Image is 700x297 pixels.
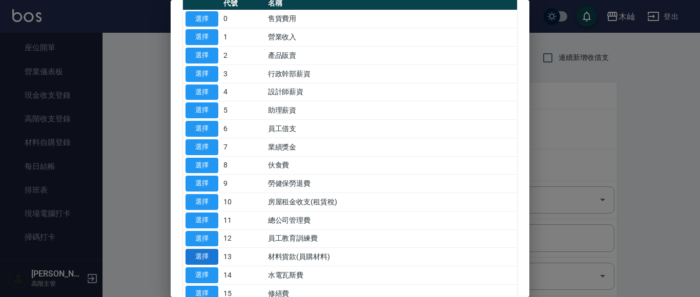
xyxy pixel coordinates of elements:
td: 勞健保勞退費 [265,175,517,193]
td: 助理薪資 [265,101,517,120]
button: 選擇 [186,267,218,283]
td: 房屋租金收支(租賃稅) [265,193,517,211]
td: 員工借支 [265,120,517,138]
td: 員工教育訓練費 [265,229,517,248]
button: 選擇 [186,102,218,118]
td: 14 [221,266,265,285]
td: 材料貨款(員購材料) [265,248,517,266]
td: 2 [221,47,265,65]
td: 11 [221,211,265,229]
button: 選擇 [186,84,218,100]
button: 選擇 [186,66,218,82]
td: 水電瓦斯費 [265,266,517,285]
td: 12 [221,229,265,248]
button: 選擇 [186,158,218,174]
td: 5 [221,101,265,120]
button: 選擇 [186,121,218,137]
td: 9 [221,175,265,193]
button: 選擇 [186,11,218,27]
button: 選擇 [186,249,218,265]
button: 選擇 [186,176,218,192]
td: 1 [221,28,265,47]
td: 3 [221,65,265,83]
td: 伙食費 [265,156,517,175]
button: 選擇 [186,213,218,228]
td: 7 [221,138,265,156]
button: 選擇 [186,139,218,155]
td: 8 [221,156,265,175]
td: 產品販賣 [265,47,517,65]
td: 營業收入 [265,28,517,47]
td: 13 [221,248,265,266]
td: 業績獎金 [265,138,517,156]
td: 設計師薪資 [265,83,517,101]
button: 選擇 [186,48,218,63]
button: 選擇 [186,29,218,45]
td: 總公司管理費 [265,211,517,229]
td: 售貨費用 [265,10,517,28]
button: 選擇 [186,231,218,247]
button: 選擇 [186,194,218,210]
td: 0 [221,10,265,28]
td: 行政幹部薪資 [265,65,517,83]
td: 4 [221,83,265,101]
td: 10 [221,193,265,211]
td: 6 [221,120,265,138]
